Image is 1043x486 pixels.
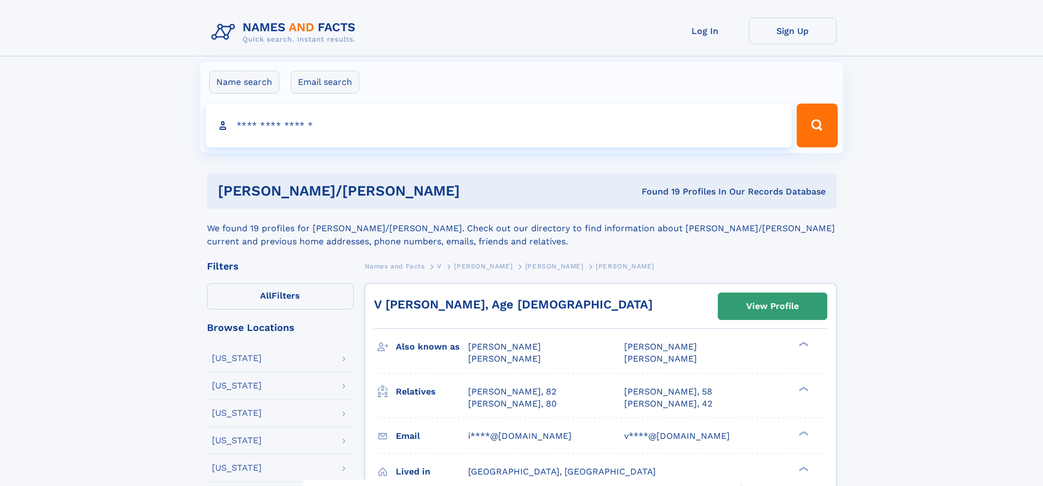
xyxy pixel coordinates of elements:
[212,381,262,390] div: [US_STATE]
[207,323,354,333] div: Browse Locations
[396,462,468,481] h3: Lived in
[207,283,354,310] label: Filters
[291,71,359,94] label: Email search
[796,430,809,437] div: ❯
[525,259,584,273] a: [PERSON_NAME]
[525,262,584,270] span: [PERSON_NAME]
[396,427,468,445] h3: Email
[624,353,697,364] span: [PERSON_NAME]
[454,259,512,273] a: [PERSON_NAME]
[437,259,442,273] a: V
[468,398,557,410] a: [PERSON_NAME], 80
[209,71,279,94] label: Name search
[749,18,837,44] a: Sign Up
[624,386,712,398] a: [PERSON_NAME], 58
[396,338,468,356] h3: Also known as
[207,209,837,248] div: We found 19 profiles for [PERSON_NAME]/[PERSON_NAME]. Check out our directory to find information...
[796,385,809,392] div: ❯
[212,436,262,445] div: [US_STATE]
[468,386,556,398] a: [PERSON_NAME], 82
[797,104,837,147] button: Search Button
[718,293,827,319] a: View Profile
[468,466,656,477] span: [GEOGRAPHIC_DATA], [GEOGRAPHIC_DATA]
[218,184,551,198] h1: [PERSON_NAME]/[PERSON_NAME]
[468,353,541,364] span: [PERSON_NAME]
[624,341,697,352] span: [PERSON_NAME]
[212,409,262,418] div: [US_STATE]
[661,18,749,44] a: Log In
[551,186,826,198] div: Found 19 Profiles In Our Records Database
[596,262,654,270] span: [PERSON_NAME]
[212,464,262,472] div: [US_STATE]
[206,104,792,147] input: search input
[468,341,541,352] span: [PERSON_NAME]
[207,261,354,271] div: Filters
[365,259,425,273] a: Names and Facts
[207,18,365,47] img: Logo Names and Facts
[212,354,262,363] div: [US_STATE]
[796,465,809,472] div: ❯
[796,341,809,348] div: ❯
[454,262,512,270] span: [PERSON_NAME]
[746,294,799,319] div: View Profile
[374,298,653,311] a: V [PERSON_NAME], Age [DEMOGRAPHIC_DATA]
[396,382,468,401] h3: Relatives
[437,262,442,270] span: V
[624,398,712,410] a: [PERSON_NAME], 42
[260,290,272,301] span: All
